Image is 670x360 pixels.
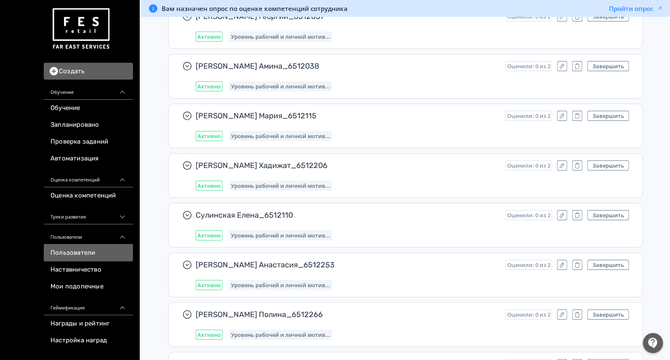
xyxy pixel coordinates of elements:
span: Уровень рабочей и личной мотивации [231,33,330,40]
span: Активно [197,33,221,40]
span: Оценили: 0 из 2 [507,162,550,169]
span: Сулинская Елена_6512110 [196,210,499,220]
button: Завершить [588,309,629,320]
span: [PERSON_NAME] Анастасия_6512253 [196,260,499,270]
button: Завершить [588,160,629,171]
a: Пользователи [44,245,133,261]
div: Геймификация [44,295,133,315]
span: [PERSON_NAME] Полина_6512266 [196,309,499,320]
span: Уровень рабочей и личной мотивации [231,331,330,338]
span: Вам назначен опрос по оценке компетенций сотрудника [162,4,348,13]
span: Уровень рабочей и личной мотивации [231,83,330,90]
span: Оценили: 0 из 2 [507,112,550,119]
a: Мои подопечные [44,278,133,295]
span: Уровень рабочей и личной мотивации [231,232,330,239]
button: Завершить [588,61,629,71]
span: Активно [197,83,221,90]
button: Завершить [588,111,629,121]
button: Завершить [588,210,629,220]
span: Оценили: 0 из 2 [507,261,550,268]
div: Треки развития [44,204,133,224]
span: Оценили: 0 из 2 [507,311,550,318]
span: Оценили: 0 из 2 [507,212,550,219]
a: Оценка компетенций [44,187,133,204]
span: Активно [197,282,221,288]
span: [PERSON_NAME] Хадижат_6512206 [196,160,499,171]
a: Наставничество [44,261,133,278]
span: Активно [197,133,221,139]
button: Завершить [588,260,629,270]
a: Автоматизация [44,150,133,167]
img: https://files.teachbase.ru/system/account/57463/logo/medium-936fc5084dd2c598f50a98b9cbe0469a.png [51,5,111,53]
span: Оценили: 0 из 2 [507,63,550,69]
span: Уровень рабочей и личной мотивации [231,282,330,288]
a: Проверка заданий [44,133,133,150]
a: Запланировано [44,117,133,133]
button: Создать [44,63,133,80]
span: Активно [197,232,221,239]
div: Оценка компетенций [44,167,133,187]
span: Уровень рабочей и личной мотивации [231,133,330,139]
span: Активно [197,182,221,189]
a: Награды и рейтинг [44,315,133,332]
span: Активно [197,331,221,338]
span: Уровень рабочей и личной мотивации [231,182,330,189]
span: [PERSON_NAME] Мария_6512115 [196,111,499,121]
a: Настройка наград [44,332,133,349]
div: Обучение [44,80,133,100]
a: Обучение [44,100,133,117]
span: [PERSON_NAME] Амина_6512038 [196,61,499,71]
button: Пройти опрос [609,4,663,13]
div: Пользователи [44,224,133,245]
